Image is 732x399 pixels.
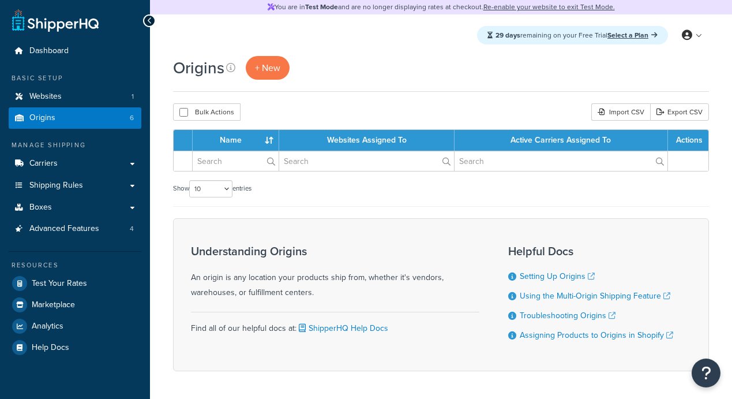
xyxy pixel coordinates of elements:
[520,329,673,341] a: Assigning Products to Origins in Shopify
[173,57,224,79] h1: Origins
[9,218,141,240] li: Advanced Features
[9,73,141,83] div: Basic Setup
[29,92,62,102] span: Websites
[9,197,141,218] a: Boxes
[29,224,99,234] span: Advanced Features
[607,30,658,40] a: Select a Plan
[130,113,134,123] span: 6
[279,151,454,171] input: Search
[591,103,650,121] div: Import CSV
[32,322,63,331] span: Analytics
[9,107,141,129] a: Origins 6
[9,218,141,240] a: Advanced Features 4
[455,130,668,151] th: Active Carriers Assigned To
[191,245,479,258] h3: Understanding Origins
[483,2,615,12] a: Re-enable your website to exit Test Mode.
[29,159,58,169] span: Carriers
[12,9,99,32] a: ShipperHQ Home
[9,86,141,107] a: Websites 1
[193,130,279,151] th: Name
[193,151,279,171] input: Search
[455,151,667,171] input: Search
[173,180,251,197] label: Show entries
[173,103,241,121] button: Bulk Actions
[279,130,455,151] th: Websites Assigned To
[520,309,615,322] a: Troubleshooting Origins
[191,312,479,336] div: Find all of our helpful docs at:
[29,181,83,191] span: Shipping Rules
[692,359,720,387] button: Open Resource Center
[29,203,52,212] span: Boxes
[508,245,673,258] h3: Helpful Docs
[9,260,141,270] div: Resources
[32,279,87,289] span: Test Your Rates
[296,322,388,334] a: ShipperHQ Help Docs
[9,294,141,315] a: Marketplace
[191,245,479,300] div: An origin is any location your products ship from, whether it's vendors, warehouses, or fulfillme...
[520,290,670,302] a: Using the Multi-Origin Shipping Feature
[520,270,595,282] a: Setting Up Origins
[9,140,141,150] div: Manage Shipping
[9,153,141,174] a: Carriers
[9,175,141,196] a: Shipping Rules
[495,30,520,40] strong: 29 days
[32,343,69,353] span: Help Docs
[189,180,232,197] select: Showentries
[9,316,141,337] a: Analytics
[29,46,69,56] span: Dashboard
[246,56,290,80] a: + New
[650,103,709,121] a: Export CSV
[255,61,280,74] span: + New
[132,92,134,102] span: 1
[9,40,141,62] a: Dashboard
[9,86,141,107] li: Websites
[9,107,141,129] li: Origins
[32,300,75,310] span: Marketplace
[9,337,141,358] a: Help Docs
[305,2,338,12] strong: Test Mode
[29,113,55,123] span: Origins
[9,273,141,294] a: Test Your Rates
[668,130,708,151] th: Actions
[130,224,134,234] span: 4
[477,26,668,44] div: remaining on your Free Trial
